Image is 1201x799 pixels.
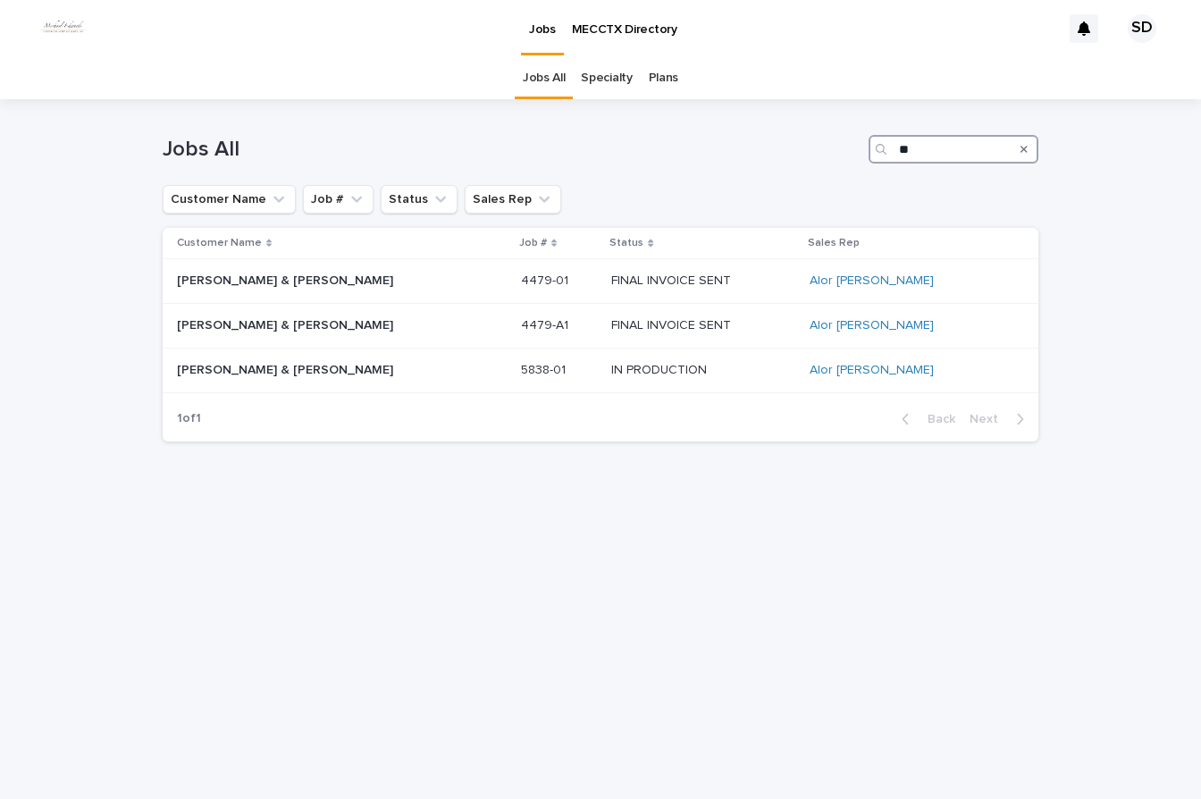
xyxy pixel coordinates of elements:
[609,233,643,253] p: Status
[808,233,860,253] p: Sales Rep
[521,359,569,378] p: 5838-01
[887,411,962,427] button: Back
[1128,14,1156,43] div: SD
[611,270,735,289] p: FINAL INVOICE SENT
[465,185,561,214] button: Sales Rep
[521,270,572,289] p: 4479-01
[962,411,1038,427] button: Next
[163,348,1038,392] tr: [PERSON_NAME] & [PERSON_NAME][PERSON_NAME] & [PERSON_NAME] 5838-015838-01 IN PRODUCTIONIN PRODUCT...
[917,413,955,425] span: Back
[521,315,572,333] p: 4479-A1
[177,315,397,333] p: [PERSON_NAME] & [PERSON_NAME]
[519,233,547,253] p: Job #
[581,57,632,99] a: Specialty
[869,135,1038,164] input: Search
[163,397,215,441] p: 1 of 1
[810,273,934,289] a: Alor [PERSON_NAME]
[649,57,678,99] a: Plans
[177,359,397,378] p: [PERSON_NAME] & [PERSON_NAME]
[163,304,1038,349] tr: [PERSON_NAME] & [PERSON_NAME][PERSON_NAME] & [PERSON_NAME] 4479-A14479-A1 FINAL INVOICE SENTFINAL...
[810,363,934,378] a: Alor [PERSON_NAME]
[36,11,91,46] img: dhEtdSsQReaQtgKTuLrt
[611,315,735,333] p: FINAL INVOICE SENT
[163,137,861,163] h1: Jobs All
[177,233,262,253] p: Customer Name
[163,185,296,214] button: Customer Name
[303,185,374,214] button: Job #
[177,270,397,289] p: [PERSON_NAME] & [PERSON_NAME]
[810,318,934,333] a: Alor [PERSON_NAME]
[611,359,710,378] p: IN PRODUCTION
[381,185,458,214] button: Status
[163,259,1038,304] tr: [PERSON_NAME] & [PERSON_NAME][PERSON_NAME] & [PERSON_NAME] 4479-014479-01 FINAL INVOICE SENTFINAL...
[970,413,1009,425] span: Next
[523,57,566,99] a: Jobs All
